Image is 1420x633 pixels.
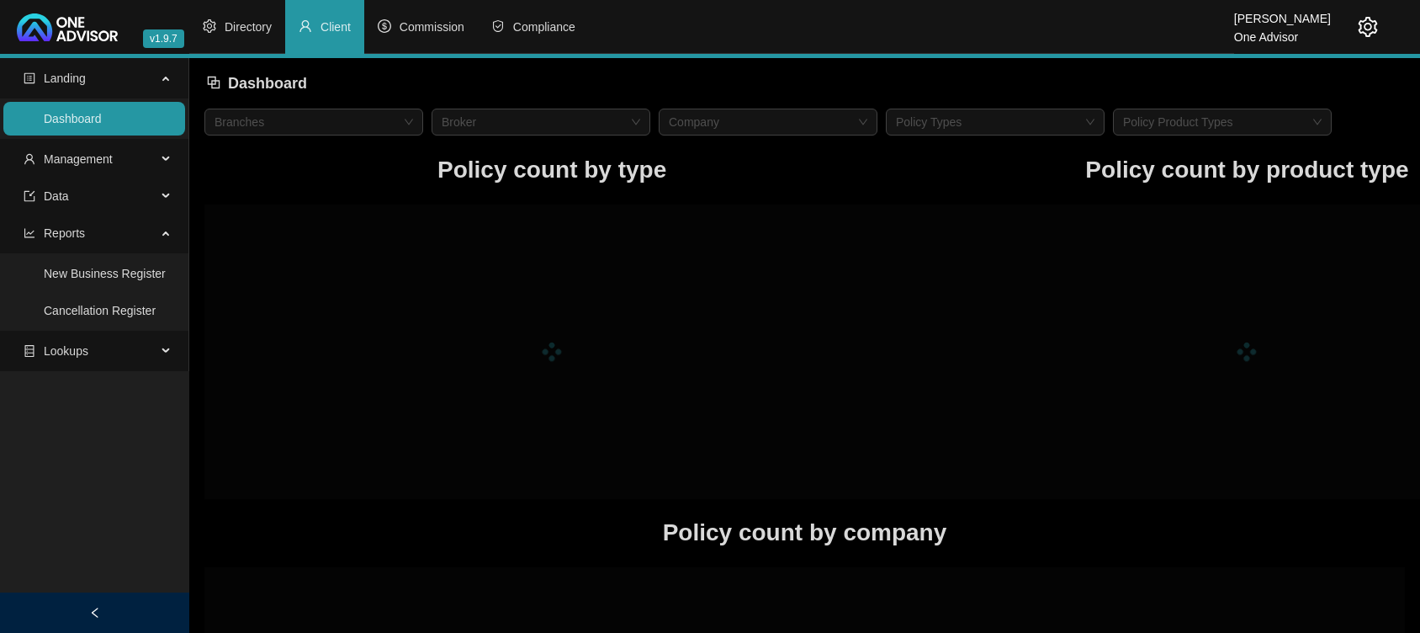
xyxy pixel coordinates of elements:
[513,20,575,34] span: Compliance
[44,304,156,317] a: Cancellation Register
[44,72,86,85] span: Landing
[1234,23,1331,41] div: One Advisor
[378,19,391,33] span: dollar
[24,190,35,202] span: import
[204,514,1405,551] h1: Policy count by company
[17,13,118,41] img: 2df55531c6924b55f21c4cf5d4484680-logo-light.svg
[400,20,464,34] span: Commission
[24,227,35,239] span: line-chart
[203,19,216,33] span: setting
[225,20,272,34] span: Directory
[143,29,184,48] span: v1.9.7
[299,19,312,33] span: user
[491,19,505,33] span: safety
[44,267,166,280] a: New Business Register
[321,20,351,34] span: Client
[24,153,35,165] span: user
[228,75,307,92] span: Dashboard
[44,189,69,203] span: Data
[1358,17,1378,37] span: setting
[44,226,85,240] span: Reports
[1234,4,1331,23] div: [PERSON_NAME]
[24,72,35,84] span: profile
[206,75,221,90] span: block
[44,152,113,166] span: Management
[44,344,88,358] span: Lookups
[44,112,102,125] a: Dashboard
[204,152,899,189] h1: Policy count by type
[24,345,35,357] span: database
[89,607,101,619] span: left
